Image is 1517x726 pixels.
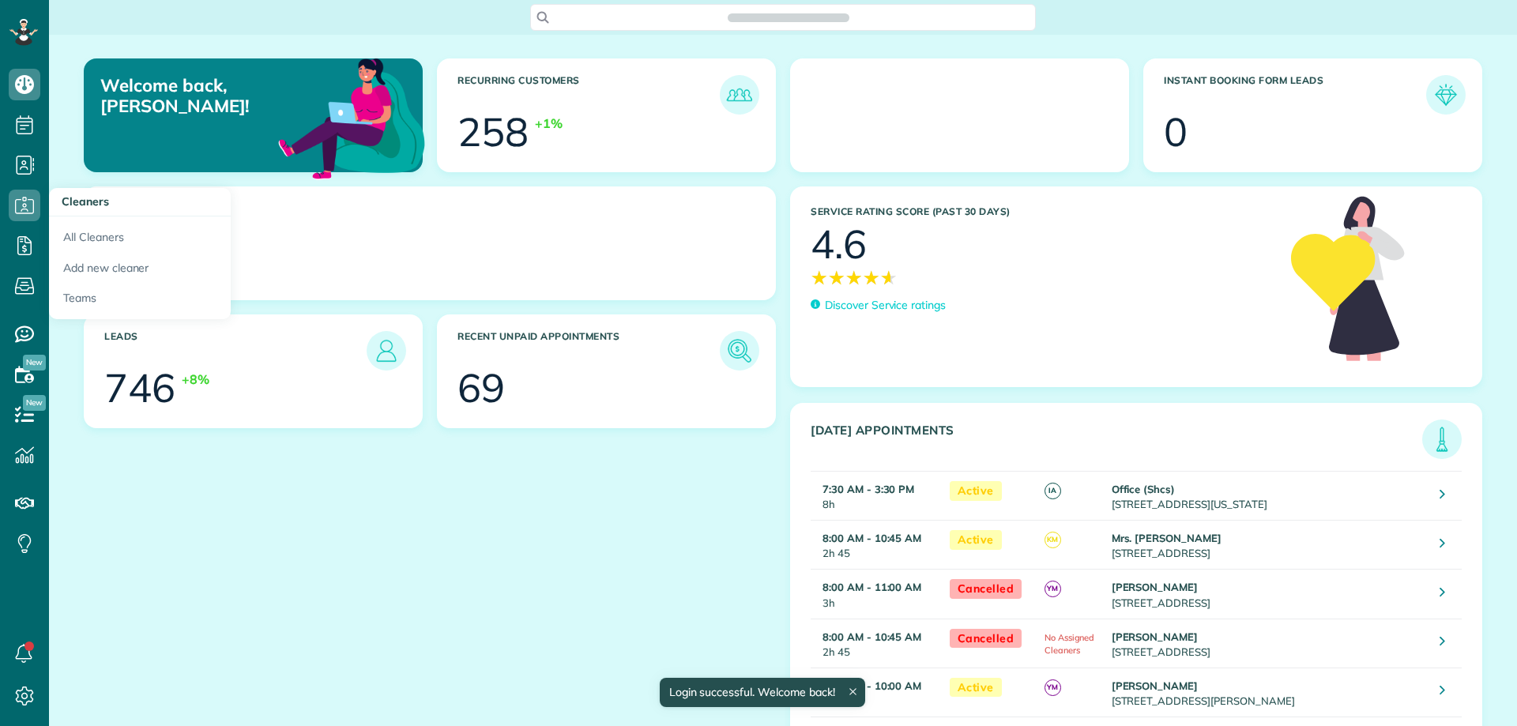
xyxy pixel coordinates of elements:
td: [STREET_ADDRESS][US_STATE] [1108,472,1429,521]
span: Active [950,678,1002,698]
div: 0 [1164,112,1188,152]
span: KM [1045,532,1061,548]
span: Cancelled [950,629,1022,649]
td: [STREET_ADDRESS] [1108,521,1429,570]
strong: [PERSON_NAME] [1112,679,1199,692]
strong: Office (Shcs) [1112,483,1176,495]
img: icon_unpaid_appointments-47b8ce3997adf2238b356f14209ab4cced10bd1f174958f3ca8f1d0dd7fffeee.png [724,335,755,367]
span: New [23,395,46,411]
div: Login successful. Welcome back! [659,678,864,707]
h3: [DATE] Appointments [811,423,1422,459]
span: Search ZenMaid… [743,9,833,25]
strong: [PERSON_NAME] [1112,630,1199,643]
td: 2h 45 [811,521,942,570]
p: Welcome back, [PERSON_NAME]! [100,75,314,117]
strong: 8:00 AM - 10:45 AM [822,532,921,544]
img: icon_todays_appointments-901f7ab196bb0bea1936b74009e4eb5ffbc2d2711fa7634e0d609ed5ef32b18b.png [1426,423,1458,455]
strong: [PERSON_NAME] [1112,581,1199,593]
div: 4.6 [811,224,867,264]
div: 258 [457,112,529,152]
strong: 8:00 AM - 11:00 AM [822,581,921,593]
strong: 7:30 AM - 3:30 PM [822,483,914,495]
td: 2h 45 [811,619,942,668]
span: ★ [845,264,863,292]
a: All Cleaners [49,216,231,253]
img: icon_recurring_customers-cf858462ba22bcd05b5a5880d41d6543d210077de5bb9ebc9590e49fd87d84ed.png [724,79,755,111]
img: icon_form_leads-04211a6a04a5b2264e4ee56bc0799ec3eb69b7e499cbb523a139df1d13a81ae0.png [1430,79,1462,111]
p: Discover Service ratings [825,297,946,314]
span: Cleaners [62,194,109,209]
span: YM [1045,679,1061,696]
span: ★ [863,264,880,292]
div: 746 [104,368,175,408]
span: YM [1045,581,1061,597]
h3: Recent unpaid appointments [457,331,720,371]
img: dashboard_welcome-42a62b7d889689a78055ac9021e634bf52bae3f8056760290aed330b23ab8690.png [275,40,428,194]
td: [STREET_ADDRESS][PERSON_NAME] [1108,668,1429,717]
td: 2h [811,668,942,717]
img: icon_leads-1bed01f49abd5b7fead27621c3d59655bb73ed531f8eeb49469d10e621d6b896.png [371,335,402,367]
span: ★ [880,264,898,292]
h3: Leads [104,331,367,371]
div: +8% [182,371,209,389]
h3: Service Rating score (past 30 days) [811,206,1275,217]
span: No Assigned Cleaners [1045,632,1095,656]
h3: Instant Booking Form Leads [1164,75,1426,115]
span: ★ [828,264,845,292]
td: [STREET_ADDRESS] [1108,619,1429,668]
span: New [23,355,46,371]
a: Add new cleaner [49,253,231,284]
h3: Recurring Customers [457,75,720,115]
strong: 8:00 AM - 10:45 AM [822,630,921,643]
span: IA [1045,483,1061,499]
span: Active [950,530,1002,550]
a: Discover Service ratings [811,297,946,314]
td: 3h [811,570,942,619]
td: [STREET_ADDRESS] [1108,570,1429,619]
span: ★ [811,264,828,292]
span: Cancelled [950,579,1022,599]
span: Active [950,481,1002,501]
div: 69 [457,368,505,408]
strong: 8:00 AM - 10:00 AM [822,679,921,692]
td: 8h [811,472,942,521]
a: Teams [49,283,231,319]
strong: Mrs. [PERSON_NAME] [1112,532,1222,544]
div: +1% [535,115,563,133]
